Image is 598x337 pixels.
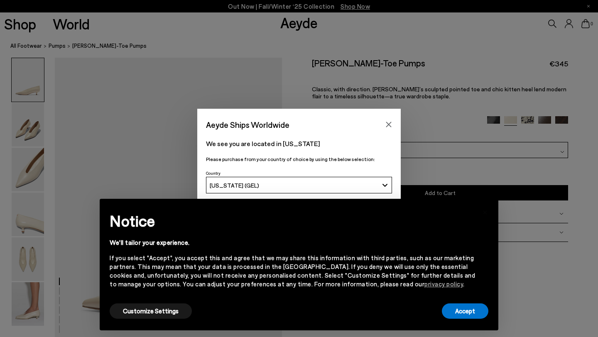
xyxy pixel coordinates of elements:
p: We see you are located in [US_STATE] [206,139,392,149]
button: Close [382,118,395,131]
button: Close this notice [475,201,495,221]
div: We'll tailor your experience. [110,238,475,247]
div: If you select "Accept", you accept this and agree that we may share this information with third p... [110,254,475,288]
span: × [482,205,488,217]
button: Customize Settings [110,303,192,319]
span: Country [206,171,221,176]
span: Aeyde Ships Worldwide [206,117,289,132]
h2: Notice [110,210,475,232]
p: Please purchase from your country of choice by using the below selection: [206,155,392,163]
span: [US_STATE] (GEL) [210,182,259,189]
button: Accept [442,303,488,319]
a: privacy policy [424,280,463,288]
